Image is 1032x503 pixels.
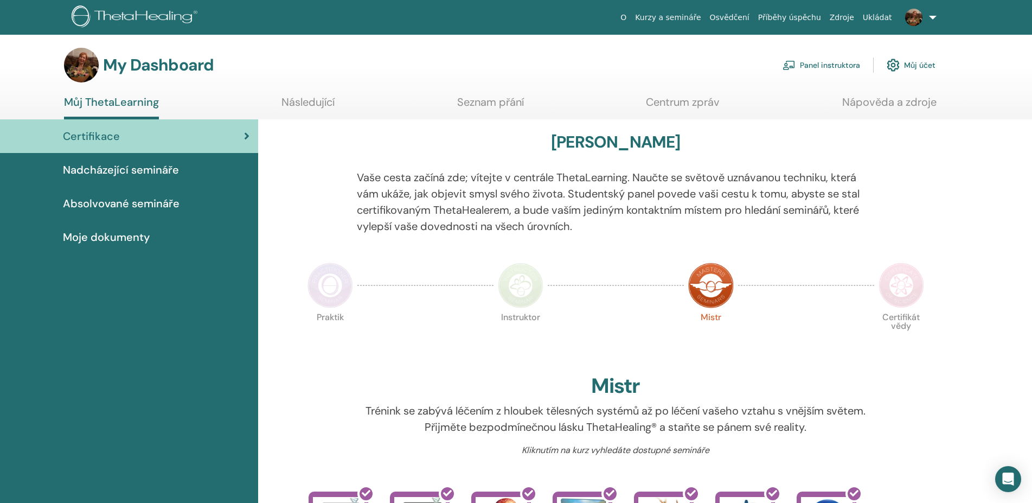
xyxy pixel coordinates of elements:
[357,444,875,457] p: Kliknutím na kurz vyhledáte dostupné semináře
[905,9,922,26] img: default.jpg
[783,53,860,77] a: Panel instruktora
[357,169,875,234] p: Vaše cesta začíná zde; vítejte v centrále ThetaLearning. Naučte se světově uznávanou techniku, kt...
[887,53,935,77] a: Můj účet
[842,95,937,117] a: Nápověda a zdroje
[591,374,640,399] h2: Mistr
[281,95,335,117] a: Následující
[63,162,179,178] span: Nadcházející semináře
[64,95,159,119] a: Můj ThetaLearning
[688,313,734,359] p: Mistr
[706,8,754,28] a: Osvědčení
[688,263,734,308] img: Master
[307,263,353,308] img: Practitioner
[103,55,214,75] h3: My Dashboard
[616,8,631,28] a: O
[63,229,150,245] span: Moje dokumenty
[63,128,120,144] span: Certifikace
[631,8,705,28] a: Kurzy a semináře
[858,8,896,28] a: Ukládat
[995,466,1021,492] div: Open Intercom Messenger
[783,60,796,70] img: chalkboard-teacher.svg
[825,8,858,28] a: Zdroje
[457,95,524,117] a: Seznam přání
[754,8,825,28] a: Příběhy úspěchu
[551,132,681,152] h3: [PERSON_NAME]
[498,313,543,359] p: Instruktor
[879,313,924,359] p: Certifikát vědy
[307,313,353,359] p: Praktik
[72,5,201,30] img: logo.png
[498,263,543,308] img: Instructor
[357,403,875,435] p: Trénink se zabývá léčením z hloubek tělesných systémů až po léčení vašeho vztahu s vnějším světem...
[646,95,720,117] a: Centrum zpráv
[64,48,99,82] img: default.jpg
[887,56,900,74] img: cog.svg
[879,263,924,308] img: Certificate of Science
[63,195,180,212] span: Absolvované semináře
